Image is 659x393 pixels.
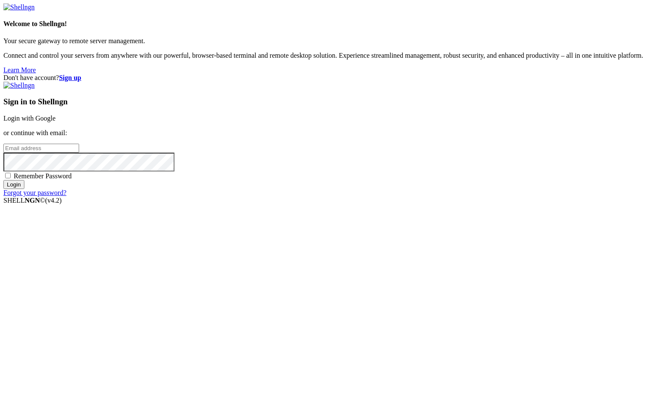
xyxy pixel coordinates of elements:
input: Email address [3,144,79,153]
p: or continue with email: [3,129,656,137]
img: Shellngn [3,82,35,89]
a: Login with Google [3,115,56,122]
h3: Sign in to Shellngn [3,97,656,106]
input: Login [3,180,24,189]
div: Don't have account? [3,74,656,82]
b: NGN [25,197,40,204]
span: 4.2.0 [45,197,62,204]
span: SHELL © [3,197,62,204]
a: Sign up [59,74,81,81]
span: Remember Password [14,172,72,180]
input: Remember Password [5,173,11,178]
a: Learn More [3,66,36,74]
a: Forgot your password? [3,189,66,196]
h4: Welcome to Shellngn! [3,20,656,28]
p: Your secure gateway to remote server management. [3,37,656,45]
p: Connect and control your servers from anywhere with our powerful, browser-based terminal and remo... [3,52,656,59]
img: Shellngn [3,3,35,11]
